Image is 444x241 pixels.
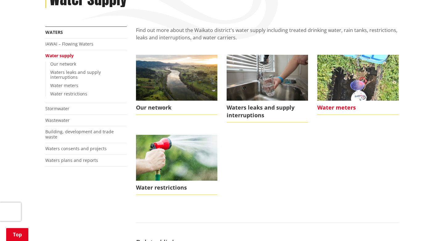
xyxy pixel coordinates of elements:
iframe: Messenger Launcher [416,215,438,237]
a: Waters [45,29,63,35]
a: Stormwater [45,106,69,111]
img: water image [227,55,308,100]
a: Waters consents and projects [45,146,107,151]
a: IAWAI – Flowing Waters [45,41,93,47]
p: Find out more about the Waikato district's water supply including treated drinking water, rain ta... [136,26,399,49]
a: Top [6,228,28,241]
a: Water restrictions [136,135,217,195]
a: Our network [50,61,76,67]
img: water meter [317,55,399,100]
a: Our network [136,55,217,115]
a: Water meters [317,55,399,115]
span: Water restrictions [136,181,217,195]
img: Waikato Te Awa [136,55,217,100]
a: Waters leaks and supply interruptions [227,55,308,123]
a: Wastewater [45,117,70,123]
span: Water meters [317,101,399,115]
a: Water supply [45,53,74,58]
span: Our network [136,101,217,115]
a: Building, development and trade waste [45,129,114,140]
a: Waters leaks and supply interruptions [50,69,101,80]
img: water restriction [136,135,217,180]
a: Waters plans and reports [45,157,98,163]
a: Water meters [50,82,78,88]
a: Water restrictions [50,91,87,97]
span: Waters leaks and supply interruptions [227,101,308,123]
